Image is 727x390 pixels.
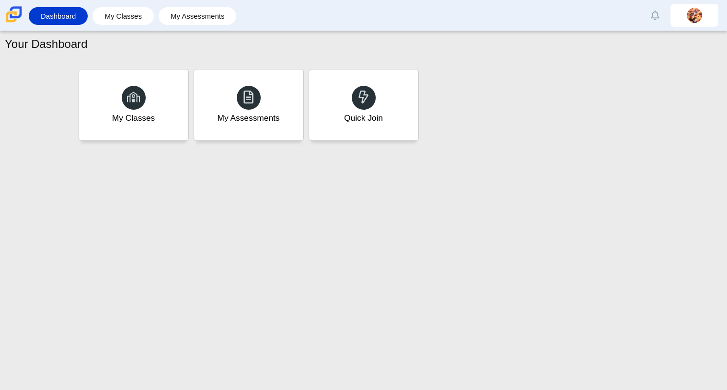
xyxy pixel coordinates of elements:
h1: Your Dashboard [5,36,88,52]
a: Carmen School of Science & Technology [4,18,24,26]
img: tyrea.williams.7f4PNT [687,8,702,23]
a: My Assessments [194,69,304,141]
div: Quick Join [344,112,383,124]
a: Dashboard [34,7,83,25]
a: Alerts [645,5,666,26]
a: My Assessments [163,7,232,25]
div: My Assessments [218,112,280,124]
div: My Classes [112,112,155,124]
a: My Classes [97,7,149,25]
a: tyrea.williams.7f4PNT [670,4,718,27]
a: My Classes [79,69,189,141]
img: Carmen School of Science & Technology [4,4,24,24]
a: Quick Join [309,69,419,141]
